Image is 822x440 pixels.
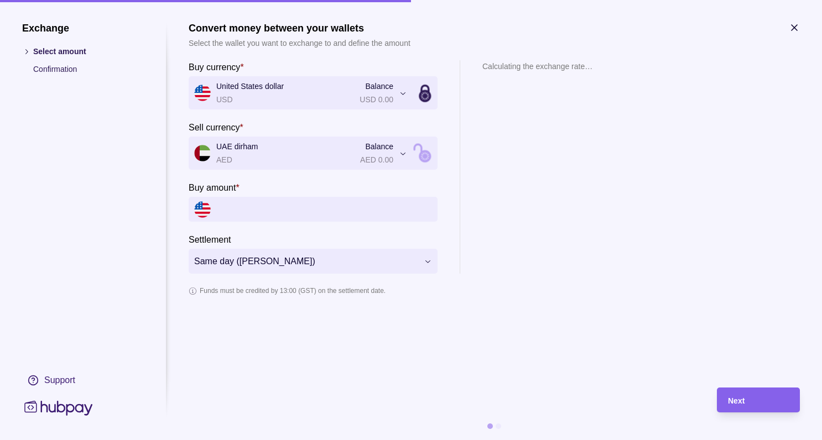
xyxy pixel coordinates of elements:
[22,369,144,392] a: Support
[33,63,144,75] p: Confirmation
[189,121,243,134] label: Sell currency
[44,374,75,386] div: Support
[189,181,240,194] label: Buy amount
[33,45,144,57] p: Select amount
[717,387,800,412] button: Next
[189,22,410,34] h1: Convert money between your wallets
[216,197,432,222] input: amount
[189,123,240,132] p: Sell currency
[189,62,240,72] p: Buy currency
[194,201,211,218] img: us
[189,235,231,244] p: Settlement
[189,60,244,74] label: Buy currency
[189,183,236,192] p: Buy amount
[482,60,592,72] p: Calculating the exchange rate…
[189,233,231,246] label: Settlement
[22,22,144,34] h1: Exchange
[200,285,386,297] p: Funds must be credited by 13:00 (GST) on the settlement date.
[728,396,745,405] span: Next
[189,37,410,49] p: Select the wallet you want to exchange to and define the amount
